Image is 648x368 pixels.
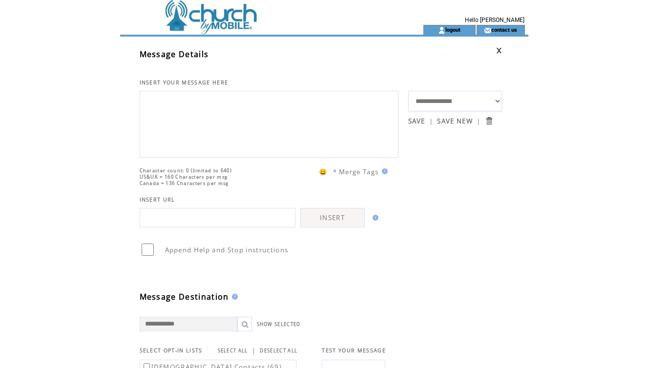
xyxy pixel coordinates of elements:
[445,26,460,33] a: logout
[438,26,445,34] img: account_icon.gif
[437,117,473,125] a: SAVE NEW
[257,321,301,327] a: SHOW SELECTED
[140,167,232,174] span: Character count: 0 (limited to 640)
[322,347,386,354] span: TEST YOUR MESSAGE
[252,346,256,355] span: |
[300,208,365,227] a: INSERT
[484,116,494,125] input: Submit
[465,17,524,23] span: Hello [PERSON_NAME]
[370,215,378,221] img: help.gif
[165,245,289,254] span: Append Help and Stop instructions
[491,26,517,33] a: contact us
[140,347,203,354] span: SELECT OPT-IN LISTS
[484,26,491,34] img: contact_us_icon.gif
[140,49,209,60] span: Message Details
[319,167,328,176] span: 😀
[429,117,433,125] span: |
[379,168,388,174] img: help.gif
[408,117,425,125] a: SAVE
[477,117,481,125] span: |
[140,196,175,203] span: INSERT URL
[260,348,297,354] a: DESELECT ALL
[140,291,229,302] span: Message Destination
[140,174,228,180] span: US&UK = 160 Characters per msg
[140,79,229,86] span: INSERT YOUR MESSAGE HERE
[140,180,229,186] span: Canada = 136 Characters per msg
[218,348,248,354] a: SELECT ALL
[333,167,379,176] span: * Merge Tags
[229,294,238,300] img: help.gif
